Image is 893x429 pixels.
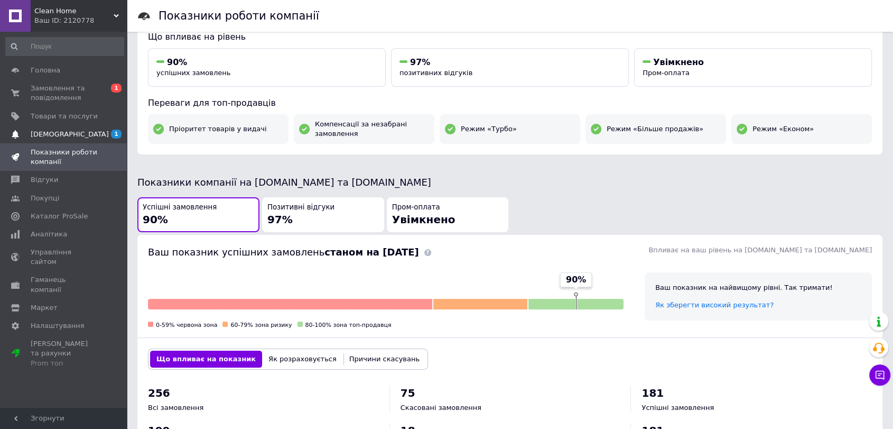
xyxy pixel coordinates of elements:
[31,339,98,368] span: [PERSON_NAME] та рахунки
[137,197,259,233] button: Успішні замовлення90%
[167,57,187,67] span: 90%
[401,387,415,399] span: 75
[267,213,293,226] span: 97%
[148,48,386,87] button: 90%успішних замовлень
[655,301,774,309] a: Як зберегти високий результат?
[31,303,58,313] span: Маркет
[399,69,472,77] span: позитивних відгуків
[648,246,872,254] span: Впливає на ваш рівень на [DOMAIN_NAME] та [DOMAIN_NAME]
[31,359,98,368] div: Prom топ
[34,16,127,25] div: Ваш ID: 2120778
[653,57,704,67] span: Увімкнено
[315,120,429,139] span: Компенсації за незабрані замовлення
[31,321,85,331] span: Налаштування
[137,177,431,188] span: Показники компанії на [DOMAIN_NAME] та [DOMAIN_NAME]
[634,48,872,87] button: УвімкненоПром-оплата
[655,283,861,293] div: Ваш показник на найвищому рівні. Так тримати!
[392,213,455,226] span: Увімкнено
[31,175,58,185] span: Відгуки
[111,84,122,93] span: 1
[34,6,114,16] span: Clean Home
[31,230,67,239] span: Аналітика
[752,124,814,134] span: Режим «Економ»
[392,203,440,213] span: Пром-оплата
[150,351,262,368] button: Що впливає на показник
[391,48,629,87] button: 97%позитивних відгуків
[31,112,98,121] span: Товари та послуги
[324,247,418,258] b: станом на [DATE]
[262,197,384,233] button: Позитивні відгуки97%
[401,404,481,412] span: Скасовані замовлення
[343,351,426,368] button: Причини скасувань
[387,197,509,233] button: Пром-оплатаУвімкнено
[159,10,319,22] h1: Показники роботи компанії
[643,69,690,77] span: Пром-оплата
[148,404,203,412] span: Всі замовлення
[148,387,170,399] span: 256
[31,130,109,139] span: [DEMOGRAPHIC_DATA]
[169,124,267,134] span: Пріоритет товарів у видачі
[31,66,60,75] span: Головна
[31,275,98,294] span: Гаманець компанії
[31,212,88,221] span: Каталог ProSale
[148,98,276,108] span: Переваги для топ-продавців
[230,322,292,328] span: 60-79% зона ризику
[143,203,217,213] span: Успішні замовлення
[461,124,517,134] span: Режим «Турбо»
[148,247,419,258] span: Ваш показник успішних замовлень
[111,130,122,139] span: 1
[641,387,664,399] span: 181
[143,213,168,226] span: 90%
[305,322,392,328] span: 80-100% зона топ-продавця
[156,322,217,328] span: 0-59% червона зона
[31,248,98,267] span: Управління сайтом
[566,274,586,286] span: 90%
[156,69,230,77] span: успішних замовлень
[607,124,703,134] span: Режим «Більше продажів»
[31,84,98,103] span: Замовлення та повідомлення
[267,203,334,213] span: Позитивні відгуки
[262,351,343,368] button: Як розраховується
[410,57,430,67] span: 97%
[5,37,124,56] input: Пошук
[869,364,890,386] button: Чат з покупцем
[31,194,59,203] span: Покупці
[641,404,714,412] span: Успішні замовлення
[148,32,246,42] span: Що впливає на рівень
[31,148,98,167] span: Показники роботи компанії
